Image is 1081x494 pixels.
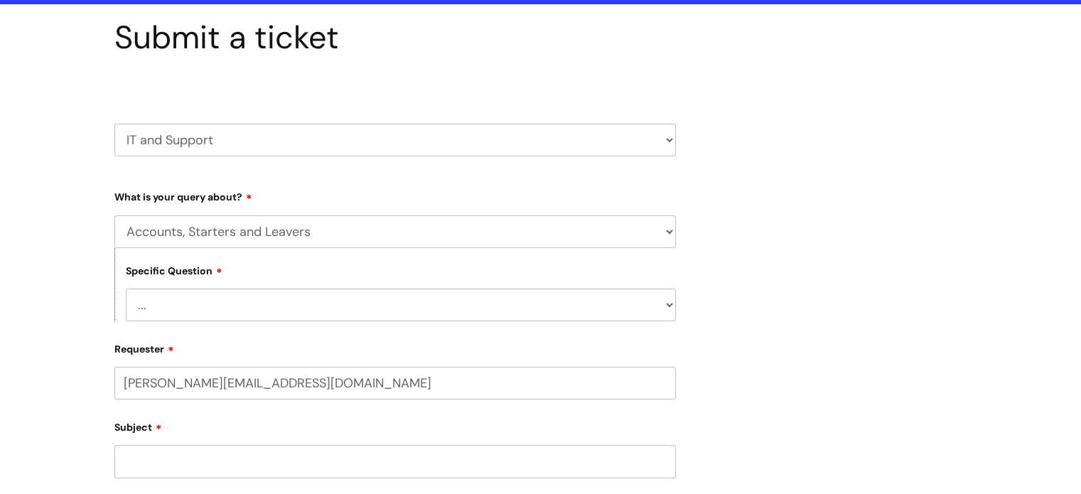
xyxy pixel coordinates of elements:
label: What is your query about? [114,186,676,203]
label: Specific Question [126,263,222,277]
h1: Submit a ticket [114,18,676,57]
label: Requester [114,338,676,355]
input: Email [114,367,676,399]
label: Subject [114,417,676,434]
